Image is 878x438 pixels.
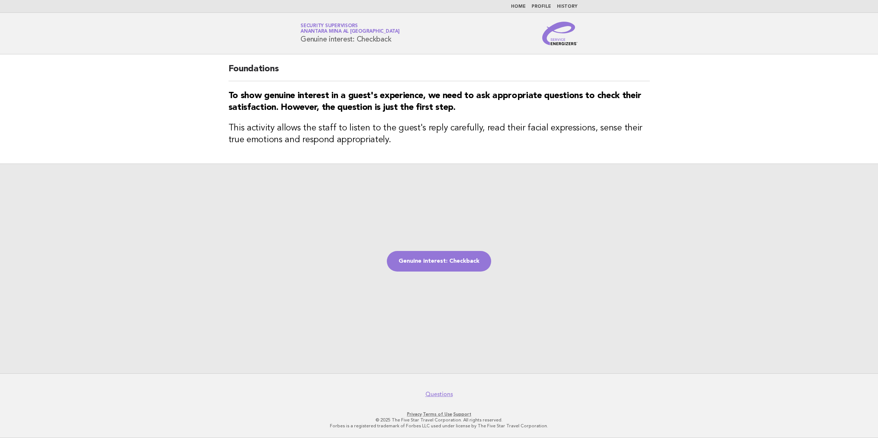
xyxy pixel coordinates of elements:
[425,391,453,398] a: Questions
[407,412,422,417] a: Privacy
[532,4,551,9] a: Profile
[229,63,650,81] h2: Foundations
[214,411,664,417] p: · ·
[214,417,664,423] p: © 2025 The Five Star Travel Corporation. All rights reserved.
[301,24,400,34] a: Security SupervisorsAnantara Mina al [GEOGRAPHIC_DATA]
[301,29,400,34] span: Anantara Mina al [GEOGRAPHIC_DATA]
[542,22,577,45] img: Service Energizers
[557,4,577,9] a: History
[423,412,452,417] a: Terms of Use
[229,122,650,146] h3: This activity allows the staff to listen to the guest's reply carefully, read their facial expres...
[301,24,400,43] h1: Genuine interest: Checkback
[229,91,641,112] strong: To show genuine interest in a guest's experience, we need to ask appropriate questions to check t...
[511,4,526,9] a: Home
[387,251,491,272] a: Genuine interest: Checkback
[453,412,471,417] a: Support
[214,423,664,429] p: Forbes is a registered trademark of Forbes LLC used under license by The Five Star Travel Corpora...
